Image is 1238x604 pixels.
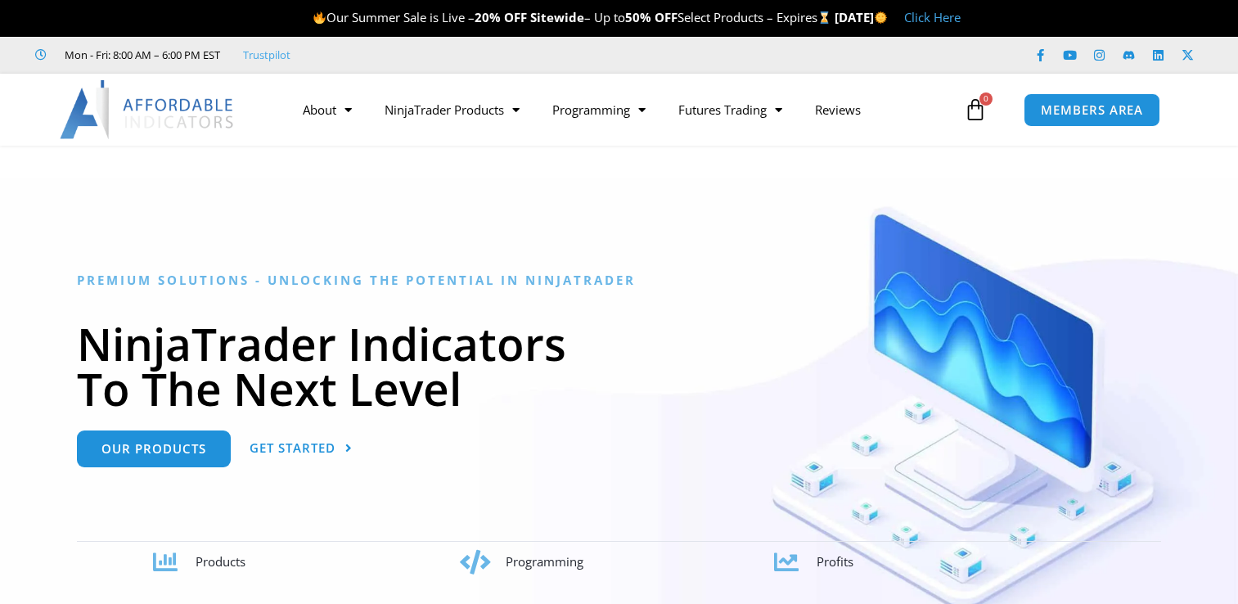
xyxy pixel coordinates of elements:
a: Click Here [904,9,961,25]
a: About [286,91,368,128]
a: NinjaTrader Products [368,91,536,128]
a: Our Products [77,430,231,467]
span: Mon - Fri: 8:00 AM – 6:00 PM EST [61,45,220,65]
span: Get Started [250,442,335,454]
img: LogoAI | Affordable Indicators – NinjaTrader [60,80,236,139]
h6: Premium Solutions - Unlocking the Potential in NinjaTrader [77,273,1161,288]
a: Reviews [799,91,877,128]
a: Get Started [250,430,353,467]
strong: Sitewide [530,9,584,25]
span: Programming [506,553,583,570]
a: Programming [536,91,662,128]
a: Trustpilot [243,45,290,65]
span: Our Products [101,443,206,455]
span: MEMBERS AREA [1041,104,1143,116]
img: ⌛ [818,11,831,24]
strong: [DATE] [835,9,888,25]
strong: 20% OFF [475,9,527,25]
a: MEMBERS AREA [1024,93,1160,127]
img: 🔥 [313,11,326,24]
span: 0 [979,92,993,106]
h1: NinjaTrader Indicators To The Next Level [77,321,1161,411]
img: 🌞 [875,11,887,24]
span: Profits [817,553,853,570]
a: Futures Trading [662,91,799,128]
span: Our Summer Sale is Live – – Up to Select Products – Expires [313,9,835,25]
a: 0 [939,86,1011,133]
strong: 50% OFF [625,9,678,25]
span: Products [196,553,245,570]
nav: Menu [286,91,960,128]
